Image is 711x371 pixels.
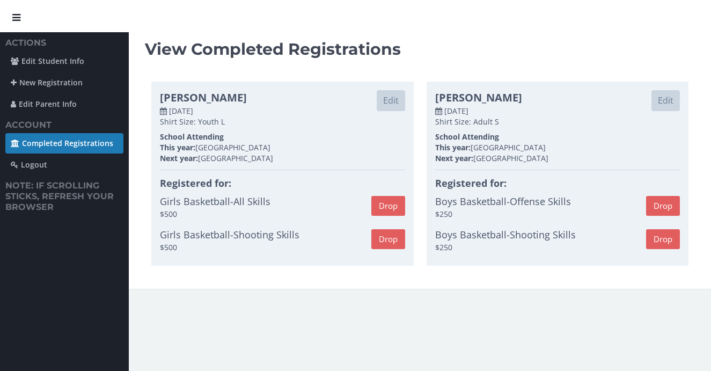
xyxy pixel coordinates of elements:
[646,229,680,249] button: Drop
[435,209,647,220] p: $250
[160,90,247,106] p: [PERSON_NAME]
[160,209,371,220] p: $500
[160,177,405,191] p: Registered for:
[160,242,371,253] p: $500
[435,242,647,253] p: $250
[377,90,405,111] button: Edit
[5,72,123,93] a: New Registration
[435,153,473,163] span: Next year:
[371,229,405,249] button: Drop
[5,94,123,114] a: Edit Parent Info
[435,142,471,152] span: This year:
[145,40,695,58] h1: View Completed Registrations
[435,142,680,153] p: [GEOGRAPHIC_DATA]
[160,195,371,209] p: Girls Basketball-All Skills
[651,90,680,111] button: Edit
[160,117,405,127] p: Shirt Size: Youth L
[160,153,405,164] p: [GEOGRAPHIC_DATA]
[371,196,405,216] button: Drop
[435,228,647,242] p: Boys Basketball-Shooting Skills
[5,51,123,71] a: Edit Student Info
[160,228,371,242] p: Girls Basketball-Shooting Skills
[435,153,680,164] p: [GEOGRAPHIC_DATA]
[160,142,195,152] span: This year:
[435,127,680,142] p: School Attending
[160,142,405,153] p: [GEOGRAPHIC_DATA]
[646,196,680,216] button: Drop
[435,106,680,117] p: [DATE]
[160,106,405,117] p: [DATE]
[435,90,522,106] p: [PERSON_NAME]
[5,155,123,175] a: Logout
[160,127,405,142] p: School Attending
[5,133,123,154] a: Completed Registrations
[435,195,647,209] p: Boys Basketball-Offense Skills
[435,177,680,191] p: Registered for:
[160,153,198,163] span: Next year:
[435,117,680,127] p: Shirt Size: Adult S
